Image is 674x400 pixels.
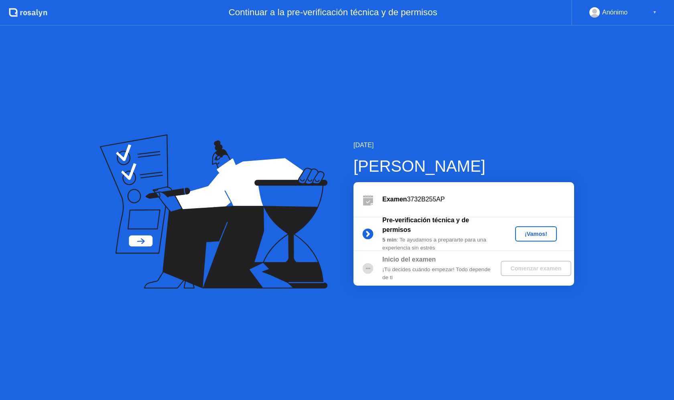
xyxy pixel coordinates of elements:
[382,195,574,204] div: 3732B255AP
[382,237,397,243] b: 5 min
[518,231,554,237] div: ¡Vamos!
[382,217,469,233] b: Pre-verificación técnica y de permisos
[353,140,574,150] div: [DATE]
[382,256,436,263] b: Inicio del examen
[382,236,498,252] div: : Te ayudamos a prepararte para una experiencia sin estrés
[382,196,407,203] b: Examen
[653,7,657,18] div: ▼
[515,226,557,242] button: ¡Vamos!
[353,154,574,178] div: [PERSON_NAME]
[602,7,627,18] div: Anónimo
[501,261,571,276] button: Comenzar examen
[382,266,498,282] div: ¡Tú decides cuándo empezar! Todo depende de ti
[504,265,568,272] div: Comenzar examen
